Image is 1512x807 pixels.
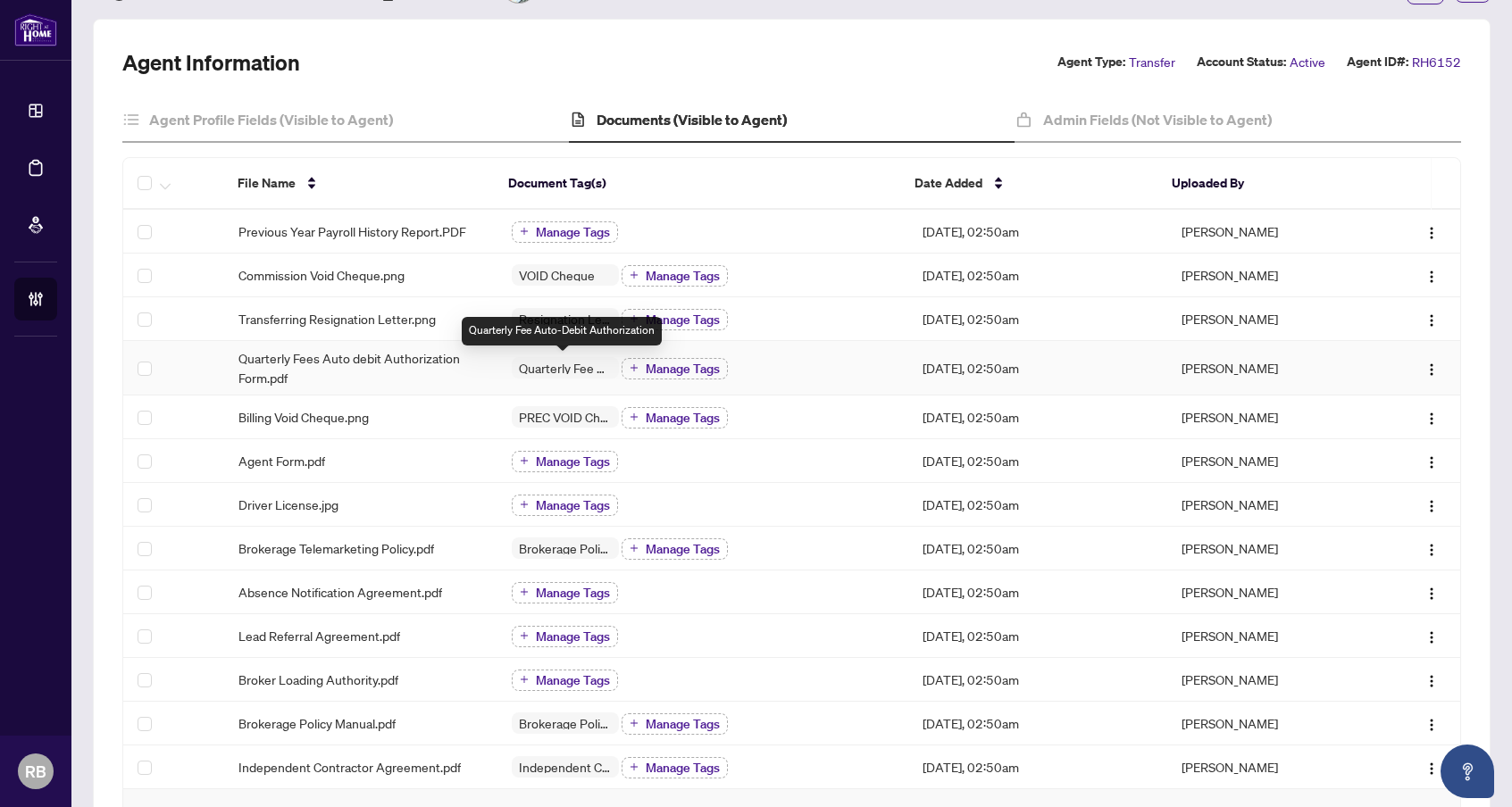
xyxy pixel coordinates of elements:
[512,761,619,773] span: Independent Contractor Agreement
[536,226,610,238] span: Manage Tags
[1043,109,1272,130] h4: Admin Fields (Not Visible to Agent)
[646,412,720,424] span: Manage Tags
[908,702,1168,745] td: [DATE], 02:50am
[630,270,639,279] span: plus
[1157,158,1360,210] th: Uploaded By
[512,626,618,647] button: Manage Tags
[630,412,639,421] span: plus
[646,543,720,555] span: Manage Tags
[462,317,662,345] div: Quarterly Fee Auto-Debit Authorization
[238,757,461,777] span: Independent Contractor Agreement.pdf
[238,407,369,427] span: Billing Void Cheque.png
[536,630,610,643] span: Manage Tags
[630,363,639,372] span: plus
[1167,210,1373,254] td: [PERSON_NAME]
[238,309,436,329] span: Transferring Resignation Letter.png
[223,158,494,210] th: File Name
[597,109,787,130] h4: Documents (Visible to Agent)
[1424,761,1439,776] img: Logo
[630,762,639,771] span: plus
[1417,709,1446,737] button: Logo
[1417,621,1446,650] button: Logo
[512,411,619,423] span: PREC VOID Cheque
[908,395,1168,439] td: [DATE], 02:50am
[630,719,639,728] span: plus
[238,582,442,602] span: Absence Notification Agreement.pdf
[622,265,728,287] button: Manage Tags
[536,587,610,599] span: Manage Tags
[238,221,466,241] span: Previous Year Payroll History Report.PDF
[512,312,619,325] span: Resignation Letter (From previous Brokerage)
[520,227,529,236] span: plus
[512,451,618,472] button: Manage Tags
[908,341,1168,395] td: [DATE], 02:50am
[908,254,1168,297] td: [DATE], 02:50am
[238,265,405,285] span: Commission Void Cheque.png
[520,675,529,684] span: plus
[1424,412,1439,426] img: Logo
[1167,702,1373,745] td: [PERSON_NAME]
[1167,570,1373,614] td: [PERSON_NAME]
[1417,490,1446,519] button: Logo
[1424,674,1439,688] img: Logo
[1424,455,1439,470] img: Logo
[622,713,728,735] button: Manage Tags
[512,362,619,374] span: Quarterly Fee Auto-Debit Authorization
[1417,753,1446,781] button: Logo
[512,717,619,729] span: Brokerage Policy Manual
[494,158,900,210] th: Document Tag(s)
[630,314,639,323] span: plus
[238,495,338,514] span: Driver License.jpg
[122,48,300,77] h2: Agent Information
[1417,217,1446,245] button: Logo
[512,542,619,554] span: Brokerage Policy Manual
[1417,261,1446,289] button: Logo
[238,538,434,558] span: Brokerage Telemarketing Policy.pdf
[536,674,610,686] span: Manage Tags
[1417,534,1446,562] button: Logo
[1424,587,1439,601] img: Logo
[622,358,728,379] button: Manage Tags
[1167,527,1373,570] td: [PERSON_NAME]
[1129,52,1175,72] span: Transfer
[1424,630,1439,645] img: Logo
[900,158,1157,210] th: Date Added
[149,109,393,130] h4: Agent Profile Fields (Visible to Agent)
[622,757,728,778] button: Manage Tags
[14,13,57,46] img: logo
[1424,226,1439,240] img: Logo
[238,670,398,689] span: Broker Loading Authority.pdf
[520,587,529,596] span: plus
[520,456,529,465] span: plus
[1424,270,1439,284] img: Logo
[630,544,639,553] span: plus
[512,582,618,603] button: Manage Tags
[908,527,1168,570] td: [DATE], 02:50am
[512,221,618,243] button: Manage Tags
[1441,745,1494,798] button: Open asap
[646,718,720,730] span: Manage Tags
[238,713,396,733] span: Brokerage Policy Manual.pdf
[520,500,529,509] span: plus
[1057,52,1125,72] label: Agent Type:
[1167,395,1373,439] td: [PERSON_NAME]
[622,538,728,560] button: Manage Tags
[512,670,618,691] button: Manage Tags
[1197,52,1286,72] label: Account Status:
[238,173,296,193] span: File Name
[1167,254,1373,297] td: [PERSON_NAME]
[908,570,1168,614] td: [DATE], 02:50am
[1347,52,1408,72] label: Agent ID#:
[915,173,982,193] span: Date Added
[646,362,720,375] span: Manage Tags
[908,658,1168,702] td: [DATE], 02:50am
[536,499,610,512] span: Manage Tags
[1167,483,1373,527] td: [PERSON_NAME]
[238,451,325,470] span: Agent Form.pdf
[646,761,720,774] span: Manage Tags
[1167,297,1373,341] td: [PERSON_NAME]
[908,439,1168,483] td: [DATE], 02:50am
[646,270,720,282] span: Manage Tags
[536,455,610,468] span: Manage Tags
[1424,499,1439,513] img: Logo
